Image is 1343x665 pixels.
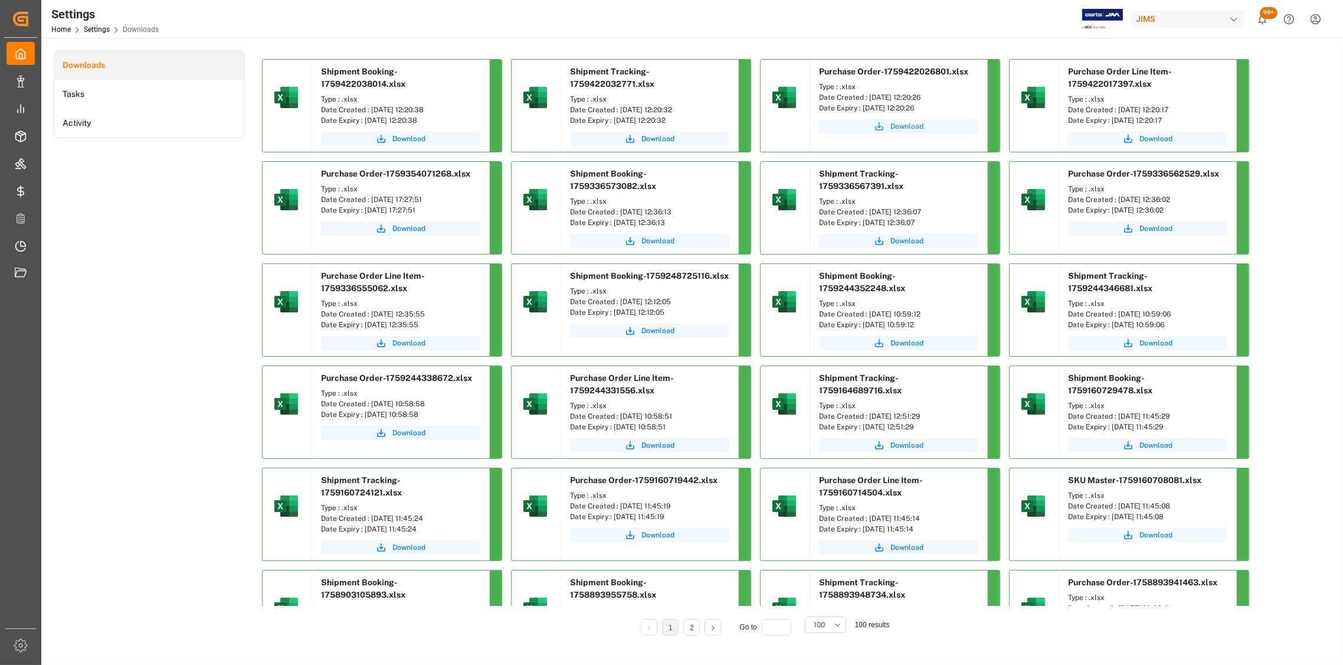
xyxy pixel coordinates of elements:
[321,513,480,524] div: Date Created : [DATE] 11:45:24
[1068,475,1201,485] span: SKU Master-1759160708081.xlsx
[819,298,978,309] div: Type : .xlsx
[570,296,729,307] div: Date Created : [DATE] 12:12:05
[321,426,480,440] a: Download
[1068,298,1227,309] div: Type : .xlsx
[1068,205,1227,216] div: Date Expiry : [DATE] 12:36:02
[819,400,978,411] div: Type : .xlsx
[1139,338,1172,348] span: Download
[890,440,923,451] span: Download
[272,390,300,418] img: microsoft-excel-2019--v1.png
[392,542,425,553] span: Download
[321,194,480,205] div: Date Created : [DATE] 17:27:51
[570,438,729,452] button: Download
[1019,492,1047,520] img: microsoft-excel-2019--v1.png
[1276,6,1302,32] button: Help Center
[321,605,480,615] div: Type : .xlsx
[1019,288,1047,316] img: microsoft-excel-2019--v1.png
[805,617,846,633] button: open menu
[1068,578,1217,587] span: Purchase Order-1758893941463.xlsx
[819,119,978,133] a: Download
[521,83,549,112] img: microsoft-excel-2019--v1.png
[641,619,657,635] li: Previous Page
[321,309,480,320] div: Date Created : [DATE] 12:35:55
[770,83,798,112] img: microsoft-excel-2019--v1.png
[1068,115,1227,126] div: Date Expiry : [DATE] 12:20:17
[819,524,978,534] div: Date Expiry : [DATE] 11:45:14
[321,271,425,293] span: Purchase Order Line Item-1759336555062.xlsx
[570,422,729,432] div: Date Expiry : [DATE] 10:58:51
[570,286,729,296] div: Type : .xlsx
[521,288,549,316] img: microsoft-excel-2019--v1.png
[1068,400,1227,411] div: Type : .xlsx
[1068,373,1152,395] span: Shipment Booking-1759160729478.xlsx
[570,271,729,281] span: Shipment Booking-1759248725116.xlsx
[1139,223,1172,234] span: Download
[321,184,480,194] div: Type : .xlsx
[819,234,978,248] a: Download
[272,83,300,112] img: microsoft-excel-2019--v1.png
[570,94,729,105] div: Type : .xlsx
[1068,411,1227,422] div: Date Created : [DATE] 11:45:29
[819,422,978,432] div: Date Expiry : [DATE] 12:51:29
[321,132,480,146] button: Download
[570,511,729,522] div: Date Expiry : [DATE] 11:45:19
[84,25,110,34] a: Settings
[1019,390,1047,418] img: microsoft-excel-2019--v1.png
[570,490,729,501] div: Type : .xlsx
[669,624,673,632] a: 1
[819,578,905,599] span: Shipment Tracking-1758893948734.xlsx
[819,82,978,92] div: Type : .xlsx
[321,94,480,105] div: Type : .xlsx
[321,373,472,383] span: Purchase Order-1759244338672.xlsx
[770,594,798,622] img: microsoft-excel-2019--v1.png
[770,390,798,418] img: microsoft-excel-2019--v1.png
[521,185,549,214] img: microsoft-excel-2019--v1.png
[819,475,923,497] span: Purchase Order Line Item-1759160714504.xlsx
[1019,185,1047,214] img: microsoft-excel-2019--v1.png
[770,492,798,520] img: microsoft-excel-2019--v1.png
[1068,501,1227,511] div: Date Created : [DATE] 11:45:08
[321,336,480,350] a: Download
[570,115,729,126] div: Date Expiry : [DATE] 12:20:32
[1068,105,1227,115] div: Date Created : [DATE] 12:20:17
[770,185,798,214] img: microsoft-excel-2019--v1.png
[641,440,674,451] span: Download
[272,594,300,622] img: microsoft-excel-2019--v1.png
[321,540,480,555] a: Download
[1068,320,1227,330] div: Date Expiry : [DATE] 10:59:06
[1068,422,1227,432] div: Date Expiry : [DATE] 11:45:29
[54,51,244,80] li: Downloads
[570,67,654,89] span: Shipment Tracking-1759422032771.xlsx
[819,196,978,207] div: Type : .xlsx
[739,619,795,635] div: Go to
[1019,83,1047,112] img: microsoft-excel-2019--v1.png
[570,528,729,542] a: Download
[819,336,978,350] button: Download
[819,92,978,103] div: Date Created : [DATE] 12:20:26
[819,540,978,555] a: Download
[570,400,729,411] div: Type : .xlsx
[1068,511,1227,522] div: Date Expiry : [DATE] 11:45:08
[819,309,978,320] div: Date Created : [DATE] 10:59:12
[321,221,480,236] button: Download
[570,234,729,248] button: Download
[819,271,905,293] span: Shipment Booking-1759244352248.xlsx
[570,578,656,599] span: Shipment Booking-1758893955758.xlsx
[1139,440,1172,451] span: Download
[570,207,729,217] div: Date Created : [DATE] 12:36:13
[662,619,679,635] li: 1
[54,109,244,138] a: Activity
[1068,438,1227,452] button: Download
[890,121,923,132] span: Download
[819,438,978,452] a: Download
[570,105,729,115] div: Date Created : [DATE] 12:20:32
[570,132,729,146] button: Download
[819,373,902,395] span: Shipment Tracking-1759164689716.xlsx
[1082,9,1123,30] img: Exertis%20JAM%20-%20Email%20Logo.jpg_1722504956.jpg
